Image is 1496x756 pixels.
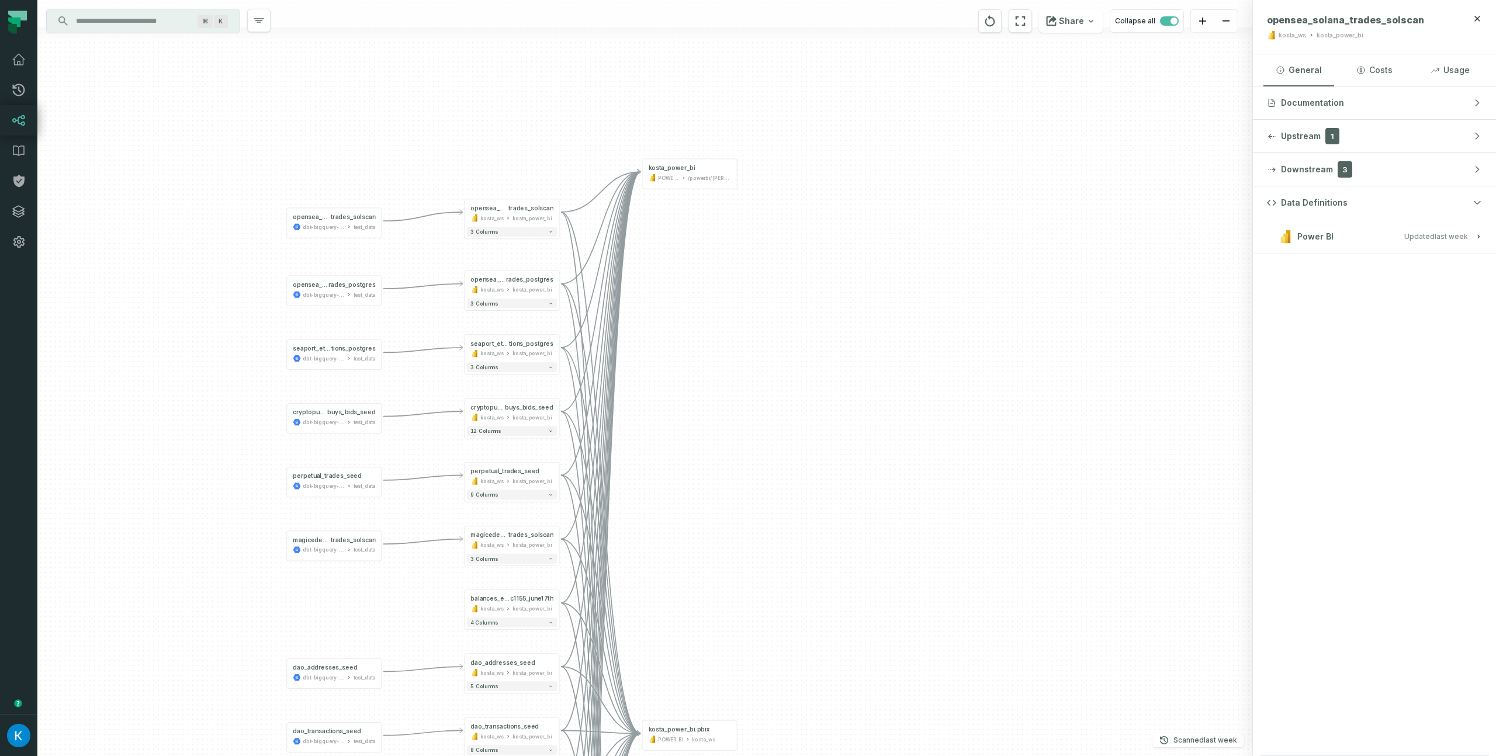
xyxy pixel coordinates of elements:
[1253,120,1496,152] button: Upstream1
[331,213,375,221] span: trades_solscan
[303,223,344,231] div: dbt-bigquery-foundational
[480,414,503,421] div: kosta_ws
[293,536,375,544] div: magiceden_solana_trades_solscan
[328,281,376,289] span: rades_postgres
[510,595,553,602] span: c1155_june17th
[383,411,463,416] g: Edge from 7f2bd6eb2edd115274c17b84f9ddd1b5 to 81895efc5ffd9ca7734423acf1437379
[512,477,552,485] div: kosta_power_bi
[383,475,463,480] g: Edge from 6d3b60a0b1d9458f3d05094bdf8fcbea to 54b16b7939569cfc7ee390a290f38bf4
[293,472,362,480] div: perpetual_trades_seed
[508,204,553,212] span: trades_solscan
[470,747,498,753] span: 8 columns
[354,418,376,426] div: test_data
[561,212,640,733] g: Edge from 87a72331d118b3e5fc0fc92d57d78081 to 202bbbfc7d4ddb5b4305c9a50c6e0dc7
[470,659,535,667] div: dao_addresses_seed
[303,546,344,553] div: dbt-bigquery-foundational
[293,281,375,289] div: opensea_solana_trades_postgres
[512,414,552,421] div: kosta_power_bi
[293,408,375,416] div: cryptopunks_trades_buys_bids_seed
[561,172,640,348] g: Edge from b8c0b88257cbffeda384ba40fc200af0 to 7eaf9e6ad416af3836d5e3bcd1f5fdc6
[470,340,553,348] div: seaport_ethereum_view_transactions_postgres
[293,727,361,735] div: dao_transactions_seed
[512,541,552,549] div: kosta_power_bi
[327,408,375,416] span: buys_bids_seed
[303,674,344,681] div: dbt-bigquery-foundational
[1404,232,1468,241] span: Updated
[506,276,553,283] span: rades_postgres
[470,365,498,370] span: 3 columns
[512,214,552,221] div: kosta_power_bi
[354,355,376,362] div: test_data
[470,556,498,561] span: 3 columns
[1435,232,1468,241] relative-time: Sep 19, 2025, 1:01 AM GMT+3
[512,349,552,357] div: kosta_power_bi
[383,539,463,544] g: Edge from 89a9aa4962897642e1190a3cf4929559 to 9bc91ebbf8ecae80cc54ac0e9665d6ea
[1191,10,1214,33] button: zoom in
[1281,164,1333,175] span: Downstream
[470,684,498,689] span: 5 columns
[470,300,498,306] span: 3 columns
[198,15,213,28] span: Press ⌘ + K to focus the search bar
[293,345,375,352] div: seaport_ethereum_view_transactions_postgres
[383,730,463,735] g: Edge from c0e6a20227c039f2e9a96d1f5c35bb44 to 4464304b7f65d3f1fd1c349e3a2b3db3
[649,726,710,733] div: kosta_power_bi.pbix
[1281,197,1348,209] span: Data Definitions
[470,467,539,475] div: perpetual_trades_seed
[470,492,498,498] span: 9 columns
[331,536,375,544] span: trades_solscan
[303,482,344,490] div: dbt-bigquery-foundational
[354,291,376,299] div: test_data
[470,723,539,730] div: dao_transactions_seed
[1152,733,1244,747] button: Scanned[DATE] 8:12:05 AM
[1110,9,1184,33] button: Collapse all
[1204,736,1237,744] relative-time: Sep 19, 2025, 8:12 AM GMT+3
[293,213,331,221] span: opensea_solana_
[354,737,376,745] div: test_data
[331,345,376,352] span: tions_postgres
[303,291,344,299] div: dbt-bigquery-foundational
[383,667,463,671] g: Edge from 5c4d4976c157182362b2e31ddf5d4efd to 8795fa2a2306a8f2d9144ca6de9b31dc
[383,348,463,352] g: Edge from 807c62215c0c462e1d6660fa0ed97dd4 to b8c0b88257cbffeda384ba40fc200af0
[383,284,463,289] g: Edge from dcee404355bfe1433509c00e17852046 to 41163cdf66ad7bbea3891b906ff21289
[512,286,552,293] div: kosta_power_bi
[480,214,503,221] div: kosta_ws
[512,668,552,676] div: kosta_power_bi
[512,605,552,612] div: kosta_power_bi
[1267,228,1482,244] button: Power BIUpdated[DATE] 1:01:32 AM
[470,204,553,212] div: opensea_solana_trades_solscan
[1214,10,1238,33] button: zoom out
[293,281,328,289] span: opensea_solana_t
[1338,161,1352,178] span: 3
[1253,186,1496,219] button: Data Definitions
[293,213,375,221] div: opensea_solana_trades_solscan
[470,276,553,283] div: opensea_solana_trades_postgres
[470,404,505,411] span: cryptopunks_trades_
[354,546,376,553] div: test_data
[470,404,553,411] div: cryptopunks_trades_buys_bids_seed
[688,174,731,182] div: /powerbi/kosta_ws
[1173,734,1237,746] p: Scanned
[561,667,640,733] g: Edge from 8795fa2a2306a8f2d9144ca6de9b31dc to 202bbbfc7d4ddb5b4305c9a50c6e0dc7
[470,531,508,539] span: magiceden_solana_
[303,418,344,426] div: dbt-bigquery-foundational
[470,595,553,602] div: balances_ethereum_erc1155_june17th
[480,286,503,293] div: kosta_ws
[1281,130,1321,142] span: Upstream
[658,174,680,182] div: POWER BI
[1297,231,1334,242] span: Power BI
[293,345,331,352] span: seaport_ethereum_view_transac
[1415,54,1485,86] button: Usage
[480,541,503,549] div: kosta_ws
[470,595,510,602] span: balances_ethereum_er
[508,531,553,539] span: trades_solscan
[658,736,683,743] div: POWER BI
[1253,86,1496,119] button: Documentation
[303,737,344,745] div: dbt-bigquery-foundational
[649,164,695,172] div: kosta_power_bi
[480,605,503,612] div: kosta_ws
[505,404,553,411] span: buys_bids_seed
[480,477,503,485] div: kosta_ws
[303,355,344,362] div: dbt-bigquery-foundational
[7,724,30,747] img: avatar of Kosta Shougaev
[480,668,503,676] div: kosta_ws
